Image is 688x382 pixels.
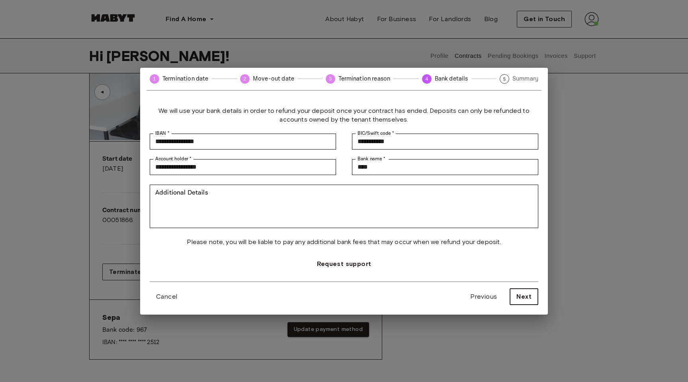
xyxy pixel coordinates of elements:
[464,288,503,305] button: Previous
[358,156,385,162] label: Bank name *
[311,256,378,272] button: Request support
[503,77,506,81] text: 5
[470,292,497,301] span: Previous
[187,238,501,246] span: Please note, you will be liable to pay any additional bank fees that may occur when we refund you...
[150,289,184,305] button: Cancel
[153,76,156,82] text: 1
[244,76,246,82] text: 2
[155,156,192,162] label: Account holder *
[512,75,538,83] span: Summary
[338,75,390,83] span: Termination reason
[317,259,371,269] span: Request support
[358,130,394,137] label: BIC/Swift code *
[150,106,538,124] span: We will use your bank details in order to refund your deposit once your contract has ended. Depos...
[516,292,532,301] span: Next
[510,288,538,305] button: Next
[435,75,468,83] span: Bank details
[155,130,169,137] label: IBAN *
[162,75,209,83] span: Termination date
[253,75,294,83] span: Move-out date
[156,292,177,301] span: Cancel
[329,76,332,82] text: 3
[425,76,428,82] text: 4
